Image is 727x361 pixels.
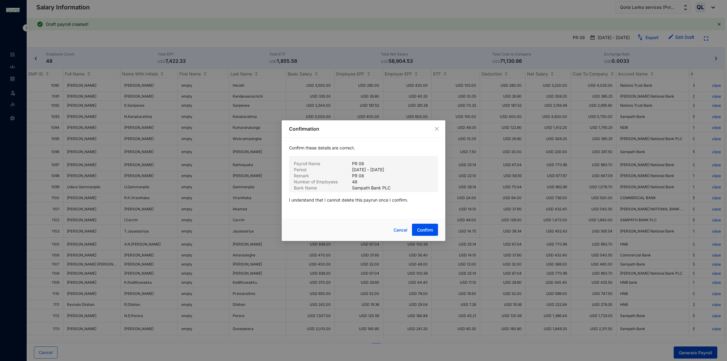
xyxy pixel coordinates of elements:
[352,185,390,191] p: Sampath Bank PLC
[294,185,352,191] p: Bank Name
[289,125,438,132] p: Confirmation
[433,125,440,132] button: Close
[352,167,384,173] p: [DATE] - [DATE]
[352,161,364,167] p: PR 08
[289,145,438,156] p: Confirm these details are correct.
[434,126,439,131] span: close
[294,161,352,167] p: Payroll Name
[294,179,352,185] p: Number of Employees
[389,224,412,236] button: Cancel
[352,173,364,179] p: PR 08
[294,173,352,179] p: Remark
[412,224,438,236] button: Confirm
[352,179,357,185] p: 48
[417,227,433,233] span: Confirm
[289,192,438,208] p: I understand that I cannot delete this payrun once I confirm.
[294,167,352,173] p: Period
[393,227,407,233] span: Cancel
